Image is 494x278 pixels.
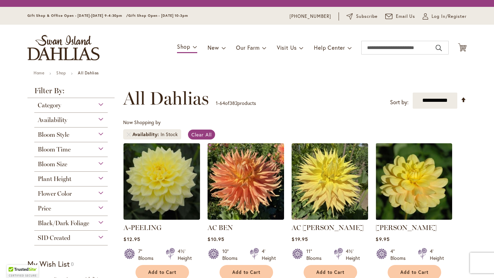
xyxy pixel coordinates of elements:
[292,223,364,232] a: AC [PERSON_NAME]
[34,70,44,75] a: Home
[123,236,140,242] span: $12.95
[27,35,99,60] a: store logo
[177,43,190,50] span: Shop
[208,44,219,51] span: New
[292,215,368,221] a: AC Jeri
[208,236,224,242] span: $10.95
[38,160,67,168] span: Bloom Size
[123,143,200,220] img: A-Peeling
[432,13,467,20] span: Log In/Register
[346,248,360,262] div: 4½' Height
[396,13,415,20] span: Email Us
[7,265,38,278] div: TrustedSite Certified
[208,143,284,220] img: AC BEN
[38,131,69,138] span: Bloom Style
[220,100,225,106] span: 64
[376,236,389,242] span: $9.95
[38,101,61,109] span: Category
[292,143,368,220] img: AC Jeri
[306,248,326,262] div: 11" Blooms
[123,119,161,125] span: Now Shopping by
[230,100,237,106] span: 382
[290,13,331,20] a: [PHONE_NUMBER]
[346,13,378,20] a: Subscribe
[356,13,378,20] span: Subscribe
[161,131,178,138] div: In Stock
[123,215,200,221] a: A-Peeling
[277,44,297,51] span: Visit Us
[123,88,209,109] span: All Dahlias
[390,248,410,262] div: 4" Blooms
[38,190,72,197] span: Flower Color
[178,248,192,262] div: 4½' Height
[222,248,242,262] div: 10" Blooms
[38,205,51,212] span: Price
[314,44,345,51] span: Help Center
[376,223,437,232] a: [PERSON_NAME]
[376,215,452,221] a: AHOY MATEY
[38,146,71,153] span: Bloom Time
[208,223,233,232] a: AC BEN
[38,234,70,242] span: SID Created
[400,269,428,275] span: Add to Cart
[27,87,115,98] strong: Filter By:
[292,236,308,242] span: $19.95
[27,259,70,269] strong: My Wish List
[262,248,276,262] div: 4' Height
[38,219,89,227] span: Black/Dark Foliage
[316,269,344,275] span: Add to Cart
[188,130,215,140] a: Clear All
[132,131,161,138] span: Availability
[232,269,260,275] span: Add to Cart
[390,96,409,109] label: Sort by:
[78,70,99,75] strong: All Dahlias
[208,215,284,221] a: AC BEN
[128,13,188,18] span: Gift Shop Open - [DATE] 10-3pm
[236,44,259,51] span: Our Farm
[127,132,131,136] a: Remove Availability In Stock
[123,223,162,232] a: A-PEELING
[148,269,176,275] span: Add to Cart
[191,131,212,138] span: Clear All
[56,70,66,75] a: Shop
[38,175,71,183] span: Plant Height
[423,13,467,20] a: Log In/Register
[38,116,67,124] span: Availability
[376,143,452,220] img: AHOY MATEY
[385,13,415,20] a: Email Us
[138,248,157,262] div: 7" Blooms
[430,248,444,262] div: 4' Height
[27,13,128,18] span: Gift Shop & Office Open - [DATE]-[DATE] 9-4:30pm /
[216,100,218,106] span: 1
[216,98,256,109] p: - of products
[436,43,442,53] button: Search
